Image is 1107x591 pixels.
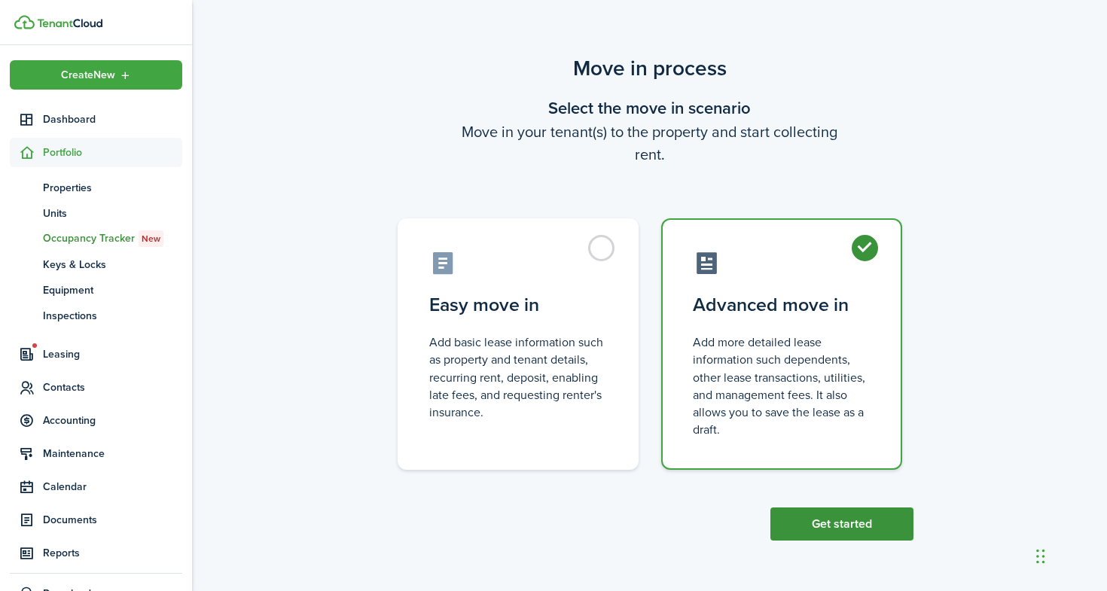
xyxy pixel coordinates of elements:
span: New [142,232,160,245]
a: Inspections [10,303,182,328]
wizard-step-header-title: Select the move in scenario [386,96,913,120]
iframe: Chat Widget [1032,519,1107,591]
span: Units [43,206,182,221]
span: Contacts [43,379,182,395]
span: Documents [43,512,182,528]
span: Equipment [43,282,182,298]
control-radio-card-description: Add basic lease information such as property and tenant details, recurring rent, deposit, enablin... [429,334,607,421]
span: Inspections [43,308,182,324]
span: Occupancy Tracker [43,230,182,247]
wizard-step-header-description: Move in your tenant(s) to the property and start collecting rent. [386,120,913,166]
span: Keys & Locks [43,257,182,273]
control-radio-card-description: Add more detailed lease information such dependents, other lease transactions, utilities, and man... [693,334,871,438]
a: Properties [10,175,182,200]
button: Get started [770,507,913,541]
span: Calendar [43,479,182,495]
span: Leasing [43,346,182,362]
span: Portfolio [43,145,182,160]
span: Maintenance [43,446,182,462]
a: Reports [10,538,182,568]
span: Reports [43,545,182,561]
span: Accounting [43,413,182,428]
span: Create New [61,70,115,81]
a: Units [10,200,182,226]
a: Equipment [10,277,182,303]
a: Dashboard [10,105,182,134]
button: Open menu [10,60,182,90]
span: Dashboard [43,111,182,127]
control-radio-card-title: Advanced move in [693,291,871,318]
img: TenantCloud [37,19,102,28]
scenario-title: Move in process [386,53,913,84]
control-radio-card-title: Easy move in [429,291,607,318]
span: Properties [43,180,182,196]
a: Occupancy TrackerNew [10,226,182,251]
a: Keys & Locks [10,251,182,277]
img: TenantCloud [14,15,35,29]
div: Drag [1036,534,1045,579]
